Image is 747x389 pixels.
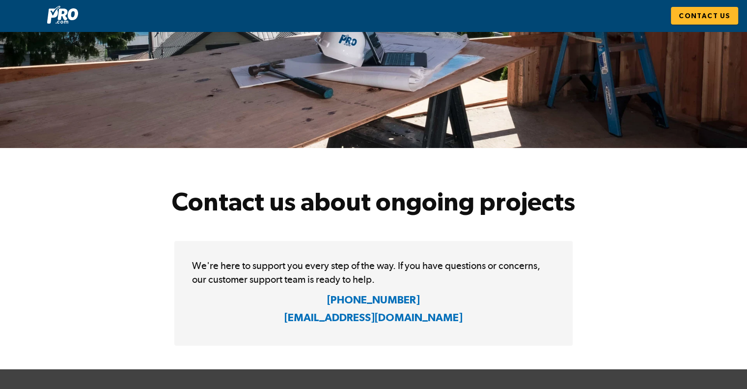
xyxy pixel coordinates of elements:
span: Contact Us [679,10,730,22]
a: [EMAIL_ADDRESS][DOMAIN_NAME] [192,310,555,328]
a: Contact Us [671,7,738,25]
a: [PHONE_NUMBER] [192,292,555,310]
h4: [PHONE_NUMBER] [327,292,420,310]
p: We're here to support you every step of the way. If you have questions or concerns, our customer ... [192,259,555,286]
h4: [EMAIL_ADDRESS][DOMAIN_NAME] [284,310,463,328]
img: Pro.com logo [47,6,78,24]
